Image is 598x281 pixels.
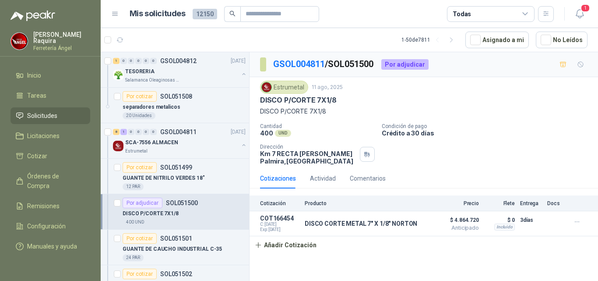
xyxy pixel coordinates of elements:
span: Remisiones [27,201,60,211]
div: Estrumetal [260,81,308,94]
div: 0 [128,129,134,135]
p: Producto [305,200,430,206]
img: Company Logo [113,141,123,151]
div: 0 [150,58,157,64]
span: Configuración [27,221,66,231]
div: Por cotizar [123,162,157,173]
p: DISCO CORTE METAL 7" X 1/8" NORTON [305,220,417,227]
button: No Leídos [536,32,587,48]
a: Solicitudes [11,107,90,124]
img: Company Logo [11,33,28,50]
img: Company Logo [262,82,271,92]
button: Asignado a mi [465,32,529,48]
div: 20 Unidades [123,112,155,119]
p: SCA-7556 ALMACEN [125,139,178,147]
div: Todas [453,9,471,19]
a: 8 1 0 0 0 0 GSOL004811[DATE] Company LogoSCA-7556 ALMACENEstrumetal [113,127,247,155]
p: TESORERIA [125,68,155,76]
div: Por adjudicar [381,59,429,70]
span: Manuales y ayuda [27,242,77,251]
div: 1 [120,129,127,135]
p: SOL051500 [166,200,198,206]
p: $ 0 [484,215,515,225]
a: Licitaciones [11,128,90,144]
div: Incluido [494,224,515,231]
a: Remisiones [11,198,90,214]
div: Por adjudicar [123,198,162,208]
p: Cotización [260,200,299,206]
p: Ferretería Ángel [33,46,90,51]
div: Comentarios [350,174,386,183]
div: Cotizaciones [260,174,296,183]
div: 0 [150,129,157,135]
div: 24 PAR [123,254,144,261]
a: Manuales y ayuda [11,238,90,255]
p: 3 días [520,215,542,225]
p: GUANTE DE CAUCHO INDUSTRIAL C-35 [123,245,222,253]
p: COT166454 [260,215,299,222]
p: Condición de pago [382,123,594,129]
span: Solicitudes [27,111,57,121]
p: [DATE] [231,128,246,136]
span: Órdenes de Compra [27,171,82,191]
p: GSOL004812 [160,58,197,64]
p: 400 [260,129,273,137]
p: Salamanca Oleaginosas SAS [125,77,180,84]
div: 0 [143,58,149,64]
a: Tareas [11,87,90,104]
p: separadores metalicos [123,103,180,111]
img: Logo peakr [11,11,55,21]
span: Anticipado [435,225,479,231]
span: C: [DATE] [260,222,299,227]
a: Órdenes de Compra [11,168,90,194]
div: 0 [120,58,127,64]
p: GSOL004811 [160,129,197,135]
div: 1 - 50 de 7811 [401,33,458,47]
p: Km 7 RECTA [PERSON_NAME] Palmira , [GEOGRAPHIC_DATA] [260,150,356,165]
div: Actividad [310,174,336,183]
p: GUANTE DE NITRILO VERDES 18" [123,174,205,182]
p: Dirección [260,144,356,150]
a: Por adjudicarSOL051500DISCO P/CORTE 7X1/8400 UND [101,194,249,230]
p: Precio [435,200,479,206]
span: Licitaciones [27,131,60,141]
p: 11 ago, 2025 [312,83,343,92]
span: Exp: [DATE] [260,227,299,232]
span: search [229,11,236,17]
div: 400 UND [123,219,148,226]
p: Cantidad [260,123,375,129]
img: Company Logo [113,70,123,80]
p: SOL051501 [160,235,192,242]
h1: Mis solicitudes [130,7,186,20]
span: 1 [580,4,590,12]
div: 0 [135,129,142,135]
span: Cotizar [27,151,47,161]
p: [DATE] [231,57,246,65]
p: [PERSON_NAME] Raquira [33,32,90,44]
p: SOL051502 [160,271,192,277]
div: Por cotizar [123,91,157,102]
div: Por cotizar [123,233,157,244]
div: 1 [113,58,120,64]
span: Tareas [27,91,46,100]
p: Docs [547,200,565,206]
p: DISCO P/CORTE 7X1/8 [123,210,179,218]
p: Entrega [520,200,542,206]
a: Inicio [11,67,90,84]
a: Cotizar [11,148,90,164]
p: Flete [484,200,515,206]
span: $ 4.864.720 [435,215,479,225]
p: DISCO P/CORTE 7X1/8 [260,107,587,116]
a: Por cotizarSOL051508separadores metalicos20 Unidades [101,88,249,123]
button: Añadir Cotización [250,236,321,254]
div: 12 PAR [123,183,144,190]
div: 8 [113,129,120,135]
a: Por cotizarSOL051499GUANTE DE NITRILO VERDES 18"12 PAR [101,159,249,194]
div: Por cotizar [123,269,157,279]
span: 12150 [193,9,217,19]
div: 0 [128,58,134,64]
p: DISCO P/CORTE 7X1/8 [260,96,337,105]
a: Configuración [11,218,90,235]
p: / SOL051500 [273,57,374,71]
p: SOL051508 [160,93,192,100]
